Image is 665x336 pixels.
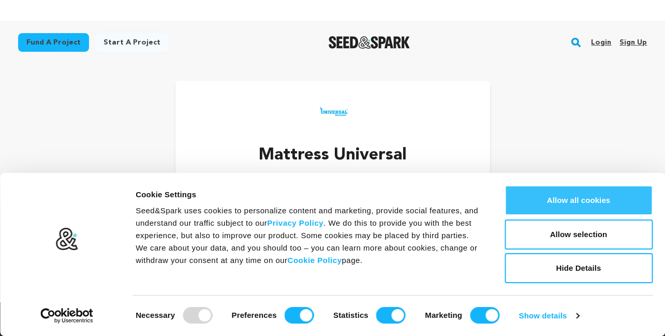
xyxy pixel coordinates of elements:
button: Hide Details [505,253,653,283]
div: Seed&Spark uses cookies to personalize content and marketing, provide social features, and unders... [136,204,481,267]
p: Mattress Universal [259,143,407,168]
a: Privacy Policy [267,218,323,227]
img: logo [55,227,79,251]
button: Allow all cookies [505,185,653,215]
a: Usercentrics Cookiebot - opens in a new window [22,308,112,324]
strong: Necessary [136,311,175,319]
img: Seed&Spark Logo Dark Mode [329,36,410,49]
strong: Marketing [425,311,462,319]
a: Start a project [95,33,169,52]
button: Allow selection [505,220,653,250]
strong: Preferences [232,311,277,319]
strong: Statistics [333,311,368,319]
a: Cookie Policy [288,256,342,265]
div: Cookie Settings [136,188,481,201]
a: Sign up [619,34,647,51]
img: https://seedandspark-static.s3.us-east-2.amazonaws.com/images/User/002/258/309/medium/d2d8b90ebcd... [312,91,353,133]
a: Show details [519,308,579,324]
a: Login [591,34,611,51]
a: Seed&Spark Homepage [329,36,410,49]
a: Fund a project [18,33,89,52]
